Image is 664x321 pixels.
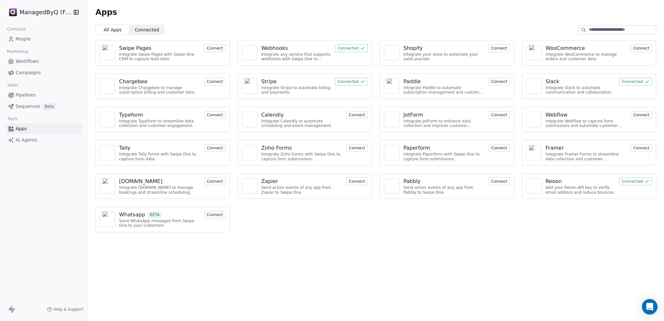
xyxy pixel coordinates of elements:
img: NA [387,145,397,161]
span: Pipelines [16,92,36,98]
a: NA [100,145,115,161]
a: Connect [204,145,226,151]
img: NA [102,78,112,94]
a: Connect [204,112,226,118]
a: Stripe [261,78,331,86]
span: People [16,36,31,42]
a: Swipe Pages [119,44,200,52]
a: Connect [489,145,510,151]
div: Integrate Stripe to automate billing and payments. [261,86,331,95]
a: Paddle [403,78,485,86]
img: NA [529,178,539,194]
div: Chargebee [119,78,147,86]
div: Integrate Framer Forms to streamline data collection and customer engagement. [546,152,627,161]
a: AI Agents [5,135,82,145]
button: Connect [489,178,510,185]
a: NA [384,45,399,61]
button: Connect [489,111,510,119]
div: Paperform [403,144,430,152]
div: Calendly [261,111,284,119]
a: Connect [346,112,368,118]
img: NA [245,145,255,161]
a: Connect [489,78,510,85]
img: Stripe.png [9,8,17,16]
img: NA [387,45,397,61]
a: Reoon [546,178,616,185]
div: Integrate WooCommerce to manage orders and customer data [546,52,627,62]
span: ManagedByQ (FZE) [19,8,72,17]
div: Integrate Tally forms with Swipe One to capture form data. [119,152,200,161]
span: Campaigns [16,69,41,76]
a: Workflows [5,56,82,67]
div: Zoho Forms [261,144,292,152]
button: Connect [204,78,226,86]
a: People [5,34,82,44]
a: NA [384,178,399,194]
a: Webhooks [261,44,331,52]
div: Integrate any service that supports webhooks with Swipe One to capture and automate data workflows. [261,52,331,62]
div: Swipe Pages [119,44,151,52]
img: NA [387,178,397,194]
a: Connected [619,78,652,85]
a: Connect [204,178,226,184]
a: Connect [204,45,226,51]
a: NA [384,112,399,127]
span: Apps [16,125,27,132]
button: Connected [619,178,652,185]
div: Send action events of any app from Zapier to Swipe One [261,185,343,195]
a: Connect [346,145,368,151]
div: Integrate JotForm to enhance data collection and improve customer engagement. [403,119,485,128]
button: Connect [204,178,226,185]
img: NA [102,45,112,61]
a: Connect [631,145,652,151]
a: NA [242,112,257,127]
div: Shopify [403,44,423,52]
a: Connect [204,212,226,218]
button: Connected [619,78,652,86]
span: Beta [43,103,56,110]
a: Connect [631,112,652,118]
span: Help & Support [53,307,83,312]
div: Integrate Paperform with Swipe One to capture form submissions. [403,152,485,161]
button: Connect [204,211,226,219]
a: Webflow [546,111,627,119]
div: Integrate Swipe Pages with Swipe One CRM to capture lead data. [119,52,200,62]
a: NA [100,112,115,127]
a: NA [526,112,542,127]
div: Stripe [261,78,277,86]
span: Sales [5,80,21,90]
div: Integrate your store to automate your sales process [403,52,485,62]
button: Connect [489,78,510,86]
a: NA [242,45,257,61]
div: Integrate Calendly to automate scheduling and event management. [261,119,343,128]
a: Typeform [119,111,200,119]
button: Connect [631,144,652,152]
img: NA [245,78,255,94]
a: Connected [335,45,368,51]
button: Connected [335,78,368,86]
div: [DOMAIN_NAME] [119,178,162,185]
a: NA [526,145,542,161]
a: Connect [489,45,510,51]
img: NA [529,145,539,161]
a: NA [100,178,115,194]
a: [DOMAIN_NAME] [119,178,200,185]
button: Connect [631,44,652,52]
img: NA [102,212,112,227]
a: Connect [346,178,368,184]
span: Sequences [16,103,40,110]
div: Send action events of any app from Pabbly to Swipe One [403,185,485,195]
a: Connect [204,78,226,85]
div: Whatsapp [119,211,145,219]
img: NA [387,112,397,127]
div: Typeform [119,111,143,119]
button: Connect [489,144,510,152]
span: Connected [135,27,159,33]
a: NA [526,78,542,94]
div: Paddle [403,78,421,86]
a: WhatsappBETA [119,211,200,219]
div: Integrate [DOMAIN_NAME] to manage bookings and streamline scheduling. [119,185,200,195]
div: Integrate Zoho Forms with Swipe One to capture form submissions. [261,152,343,161]
div: Send WhatsApp messages from Swipe One to your customers [119,219,200,228]
div: Integrate Typeform to streamline data collection and customer engagement. [119,119,200,128]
